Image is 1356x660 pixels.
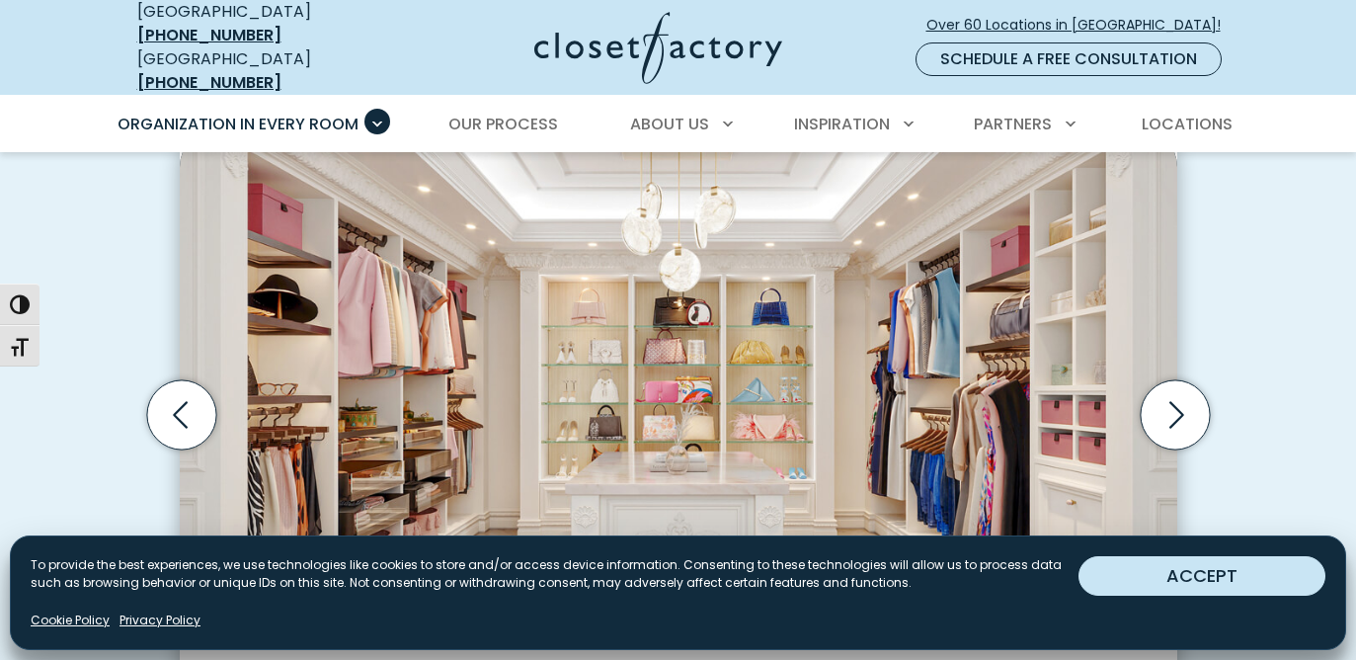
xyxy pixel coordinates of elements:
div: [GEOGRAPHIC_DATA] [137,47,379,95]
a: Schedule a Free Consultation [916,42,1222,76]
span: Partners [974,113,1052,135]
span: Inspiration [794,113,890,135]
button: Next slide [1133,372,1218,457]
span: Over 60 Locations in [GEOGRAPHIC_DATA]! [926,15,1236,36]
span: About Us [630,113,709,135]
p: To provide the best experiences, we use technologies like cookies to store and/or access device i... [31,556,1078,592]
span: Organization in Every Room [118,113,359,135]
img: White walk-in closet with ornate trim and crown molding, featuring glass shelving [180,127,1177,647]
span: Our Process [448,113,558,135]
a: [PHONE_NUMBER] [137,71,281,94]
button: Previous slide [139,372,224,457]
img: Closet Factory Logo [534,12,782,84]
button: ACCEPT [1078,556,1325,596]
a: Cookie Policy [31,612,110,629]
a: Over 60 Locations in [GEOGRAPHIC_DATA]! [925,8,1237,42]
a: [PHONE_NUMBER] [137,24,281,46]
span: Locations [1142,113,1233,135]
nav: Primary Menu [104,97,1253,152]
a: Privacy Policy [120,612,200,629]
